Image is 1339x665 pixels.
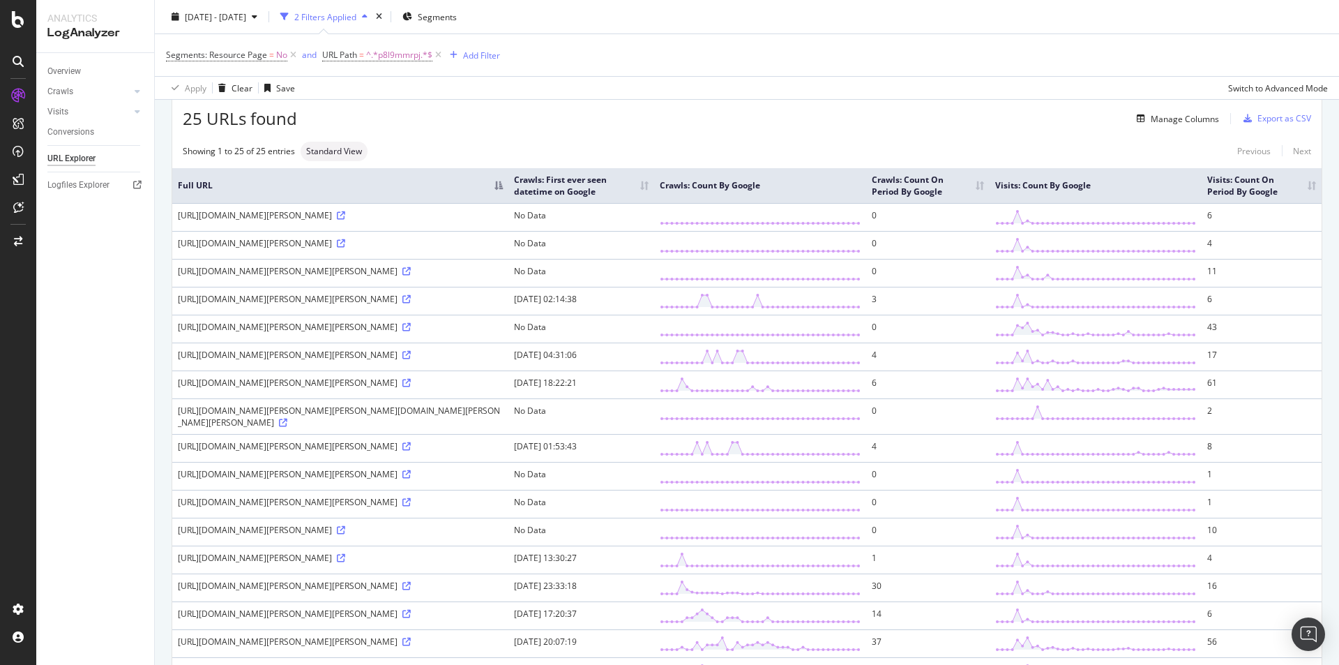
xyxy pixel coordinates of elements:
button: Clear [213,77,252,99]
td: 0 [866,490,990,518]
td: 1 [866,546,990,574]
div: Manage Columns [1151,113,1219,125]
td: 1 [1202,490,1322,518]
td: No Data [508,315,654,343]
a: Crawls [47,84,130,99]
td: 6 [866,371,990,398]
div: times [373,10,385,24]
td: 6 [1202,287,1322,315]
td: 0 [866,462,990,490]
td: No Data [508,518,654,546]
div: Visits [47,105,68,119]
span: 25 URLs found [183,107,297,130]
div: [URL][DOMAIN_NAME][PERSON_NAME] [178,237,503,249]
span: No [276,45,287,65]
td: 0 [866,231,990,259]
td: [DATE] 20:07:19 [508,629,654,657]
td: [DATE] 02:14:38 [508,287,654,315]
div: [URL][DOMAIN_NAME][PERSON_NAME] [178,552,503,564]
div: 2 Filters Applied [294,10,356,22]
td: 0 [866,259,990,287]
div: Crawls [47,84,73,99]
div: Clear [232,82,252,94]
div: [URL][DOMAIN_NAME][PERSON_NAME][PERSON_NAME] [178,440,503,452]
div: Export as CSV [1257,112,1311,124]
td: 17 [1202,343,1322,371]
div: Showing 1 to 25 of 25 entries [183,145,295,157]
td: 10 [1202,518,1322,546]
div: [URL][DOMAIN_NAME][PERSON_NAME][PERSON_NAME][DOMAIN_NAME][PERSON_NAME][PERSON_NAME] [178,405,503,428]
span: = [269,49,274,61]
td: [DATE] 23:33:18 [508,574,654,602]
div: [URL][DOMAIN_NAME][PERSON_NAME] [178,524,503,536]
td: 4 [866,343,990,371]
td: 61 [1202,371,1322,398]
th: Crawls: Count By Google [654,168,866,203]
button: Add Filter [444,47,500,63]
div: Open Intercom Messenger [1292,618,1325,651]
td: [DATE] 17:20:37 [508,602,654,629]
td: 0 [866,315,990,343]
div: [URL][DOMAIN_NAME][PERSON_NAME][PERSON_NAME] [178,608,503,620]
div: [URL][DOMAIN_NAME][PERSON_NAME][PERSON_NAME] [178,293,503,305]
td: [DATE] 01:53:43 [508,434,654,462]
div: Conversions [47,125,94,140]
div: Overview [47,64,81,79]
button: Segments [397,6,462,28]
td: No Data [508,231,654,259]
div: Add Filter [463,49,500,61]
td: 4 [1202,546,1322,574]
td: 14 [866,602,990,629]
th: Visits: Count By Google [990,168,1202,203]
div: Analytics [47,11,143,25]
td: No Data [508,462,654,490]
td: 0 [866,518,990,546]
td: 16 [1202,574,1322,602]
div: [URL][DOMAIN_NAME][PERSON_NAME][PERSON_NAME] [178,468,503,480]
a: Conversions [47,125,144,140]
button: Export as CSV [1238,107,1311,130]
td: [DATE] 18:22:21 [508,371,654,398]
td: 37 [866,629,990,657]
div: [URL][DOMAIN_NAME][PERSON_NAME] [178,209,503,221]
span: Segments [418,10,457,22]
span: [DATE] - [DATE] [185,10,246,22]
td: 0 [866,398,990,434]
div: Switch to Advanced Mode [1228,82,1328,94]
div: [URL][DOMAIN_NAME][PERSON_NAME][PERSON_NAME] [178,349,503,361]
td: No Data [508,490,654,518]
td: 8 [1202,434,1322,462]
span: Standard View [306,147,362,156]
div: URL Explorer [47,151,96,166]
a: Visits [47,105,130,119]
td: 3 [866,287,990,315]
div: [URL][DOMAIN_NAME][PERSON_NAME][PERSON_NAME] [178,496,503,508]
td: 4 [1202,231,1322,259]
td: 30 [866,574,990,602]
div: Logfiles Explorer [47,178,109,193]
td: 6 [1202,203,1322,231]
a: Overview [47,64,144,79]
div: [URL][DOMAIN_NAME][PERSON_NAME][PERSON_NAME] [178,580,503,592]
span: ^.*p8l9mmrpj.*$ [366,45,432,65]
div: [URL][DOMAIN_NAME][PERSON_NAME][PERSON_NAME] [178,265,503,277]
td: 2 [1202,398,1322,434]
button: Manage Columns [1131,110,1219,127]
th: Crawls: Count On Period By Google: activate to sort column ascending [866,168,990,203]
button: 2 Filters Applied [275,6,373,28]
div: [URL][DOMAIN_NAME][PERSON_NAME][PERSON_NAME] [178,321,503,333]
div: [URL][DOMAIN_NAME][PERSON_NAME][PERSON_NAME] [178,377,503,389]
td: 1 [1202,462,1322,490]
td: No Data [508,398,654,434]
button: Apply [166,77,206,99]
div: and [302,49,317,61]
button: [DATE] - [DATE] [166,6,263,28]
span: = [359,49,364,61]
button: and [302,48,317,61]
div: [URL][DOMAIN_NAME][PERSON_NAME][PERSON_NAME] [178,636,503,648]
th: Visits: Count On Period By Google: activate to sort column ascending [1202,168,1322,203]
td: [DATE] 04:31:06 [508,343,654,371]
td: No Data [508,259,654,287]
span: Segments: Resource Page [166,49,267,61]
td: [DATE] 13:30:27 [508,546,654,574]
